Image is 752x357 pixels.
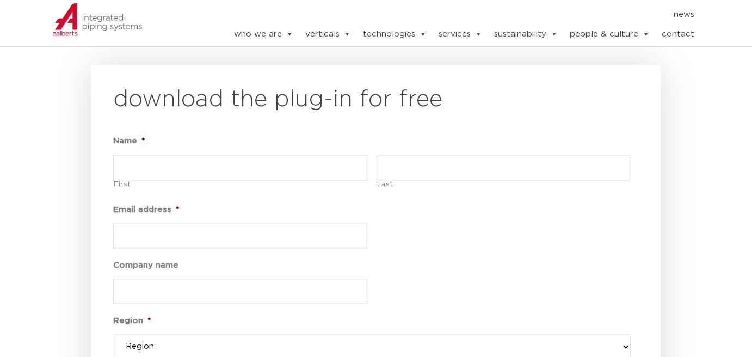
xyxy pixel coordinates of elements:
a: verticals [305,23,351,45]
a: news [674,6,694,23]
a: technologies [363,23,427,45]
label: Last [377,181,631,187]
label: Name [113,136,145,147]
a: services [439,23,482,45]
a: sustainability [494,23,558,45]
nav: Menu [200,6,694,23]
label: First [114,181,367,187]
label: Company name [113,260,178,271]
label: Region [113,316,151,326]
label: Email address [113,204,179,215]
h2: download the plug-in for free [113,87,639,113]
a: people & culture [570,23,650,45]
a: contact [662,23,694,45]
a: who we are [234,23,293,45]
